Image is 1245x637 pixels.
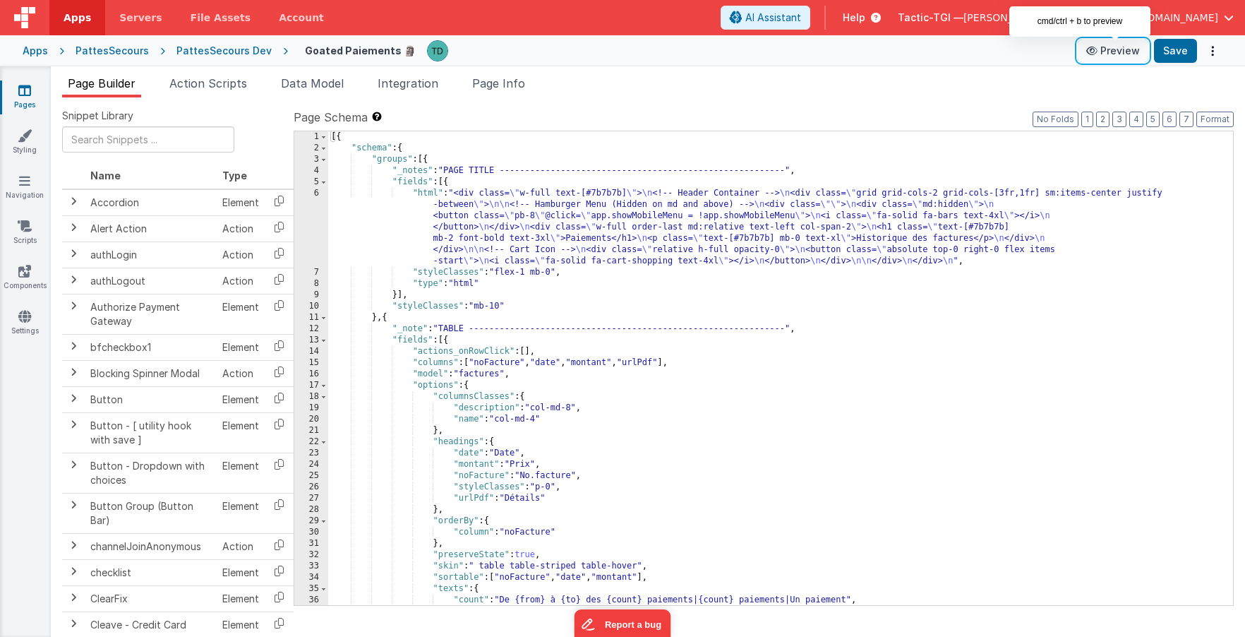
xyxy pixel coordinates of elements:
[294,414,328,425] div: 20
[294,561,328,572] div: 33
[222,169,247,181] span: Type
[217,268,265,294] td: Action
[294,323,328,335] div: 12
[294,572,328,583] div: 34
[169,76,247,90] span: Action Scripts
[294,278,328,290] div: 8
[294,391,328,403] div: 18
[294,538,328,549] div: 31
[85,189,217,216] td: Accordion
[294,470,328,482] div: 25
[294,448,328,459] div: 23
[1162,112,1177,127] button: 6
[294,459,328,470] div: 24
[745,11,801,25] span: AI Assistant
[294,301,328,312] div: 10
[294,165,328,177] div: 4
[294,335,328,346] div: 13
[843,11,865,25] span: Help
[294,380,328,391] div: 17
[428,41,447,61] img: 14c09513978e40b302c79a5549d38350
[294,154,328,165] div: 3
[294,267,328,278] div: 7
[294,583,328,595] div: 35
[1129,112,1143,127] button: 4
[191,11,251,25] span: File Assets
[294,177,328,188] div: 5
[85,360,217,386] td: Blocking Spinner Modal
[294,493,328,504] div: 27
[294,527,328,538] div: 30
[85,453,217,493] td: Button - Dropdown with choices
[294,504,328,516] div: 28
[294,357,328,369] div: 15
[281,76,344,90] span: Data Model
[68,76,136,90] span: Page Builder
[217,493,265,533] td: Element
[85,559,217,585] td: checklist
[1146,112,1160,127] button: 5
[1179,112,1193,127] button: 7
[217,533,265,559] td: Action
[217,453,265,493] td: Element
[76,44,149,58] div: PattesSecours
[294,425,328,436] div: 21
[1196,112,1234,127] button: Format
[217,585,265,612] td: Element
[1033,112,1078,127] button: No Folds
[1078,40,1148,62] button: Preview
[963,11,1218,25] span: [PERSON_NAME][EMAIL_ADDRESS][DOMAIN_NAME]
[217,215,265,242] td: Action
[1112,112,1126,127] button: 3
[472,76,525,90] span: Page Info
[119,11,162,25] span: Servers
[217,559,265,585] td: Element
[294,188,328,267] div: 6
[217,360,265,386] td: Action
[217,294,265,334] td: Element
[85,533,217,559] td: channelJoinAnonymous
[90,169,121,181] span: Name
[217,386,265,412] td: Element
[217,412,265,453] td: Element
[294,595,328,606] div: 36
[85,294,217,334] td: Authorize Payment Gateway
[294,482,328,493] div: 26
[294,516,328,527] div: 29
[217,334,265,360] td: Element
[898,11,1234,25] button: Tactic-TGI — [PERSON_NAME][EMAIL_ADDRESS][DOMAIN_NAME]
[176,44,272,58] div: PattesSecours Dev
[294,290,328,301] div: 9
[721,6,810,30] button: AI Assistant
[62,126,234,153] input: Search Snippets ...
[294,143,328,154] div: 2
[378,76,438,90] span: Integration
[1009,6,1150,37] div: cmd/ctrl + b to preview
[85,386,217,412] td: Button
[1081,112,1093,127] button: 1
[62,109,133,123] span: Snippet Library
[85,268,217,294] td: authLogout
[294,131,328,143] div: 1
[217,189,265,216] td: Element
[305,45,416,56] h4: Goated Paiements 🗿
[294,109,368,126] span: Page Schema
[85,412,217,453] td: Button - [ utility hook with save ]
[1203,41,1222,61] button: Options
[294,346,328,357] div: 14
[85,585,217,612] td: ClearFix
[85,242,217,268] td: authLogin
[294,403,328,414] div: 19
[85,215,217,242] td: Alert Action
[23,44,48,58] div: Apps
[85,334,217,360] td: bfcheckbox1
[64,11,91,25] span: Apps
[898,11,963,25] span: Tactic-TGI —
[1154,39,1197,63] button: Save
[217,242,265,268] td: Action
[294,312,328,323] div: 11
[294,549,328,561] div: 32
[294,369,328,380] div: 16
[294,436,328,448] div: 22
[1096,112,1109,127] button: 2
